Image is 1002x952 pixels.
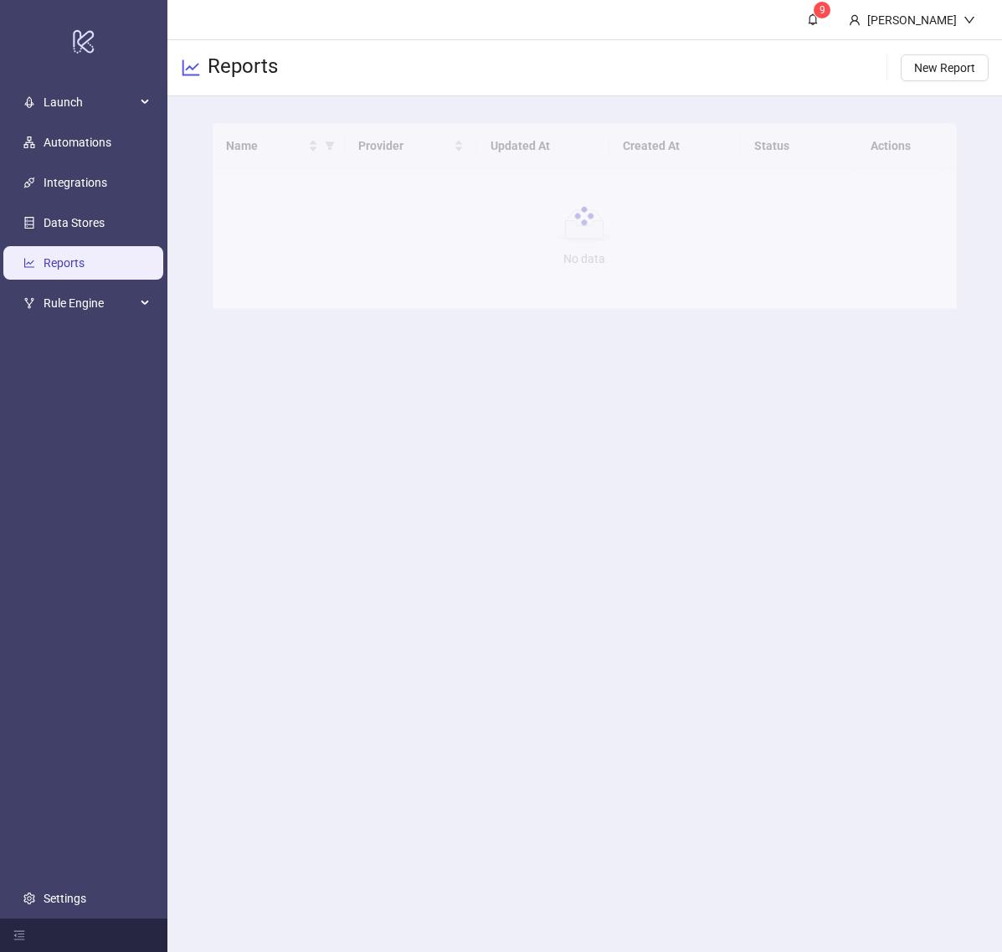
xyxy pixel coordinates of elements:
[861,11,963,29] div: [PERSON_NAME]
[23,96,35,108] span: rocket
[44,286,136,320] span: Rule Engine
[963,14,975,26] span: down
[23,297,35,309] span: fork
[44,892,86,905] a: Settings
[849,14,861,26] span: user
[807,13,819,25] span: bell
[814,2,830,18] sup: 9
[914,61,975,75] span: New Report
[208,54,278,82] h3: Reports
[820,4,825,16] span: 9
[901,54,989,81] button: New Report
[44,176,107,189] a: Integrations
[181,58,201,78] span: line-chart
[44,85,136,119] span: Launch
[13,929,25,941] span: menu-fold
[44,216,105,229] a: Data Stores
[44,136,111,149] a: Automations
[44,256,85,270] a: Reports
